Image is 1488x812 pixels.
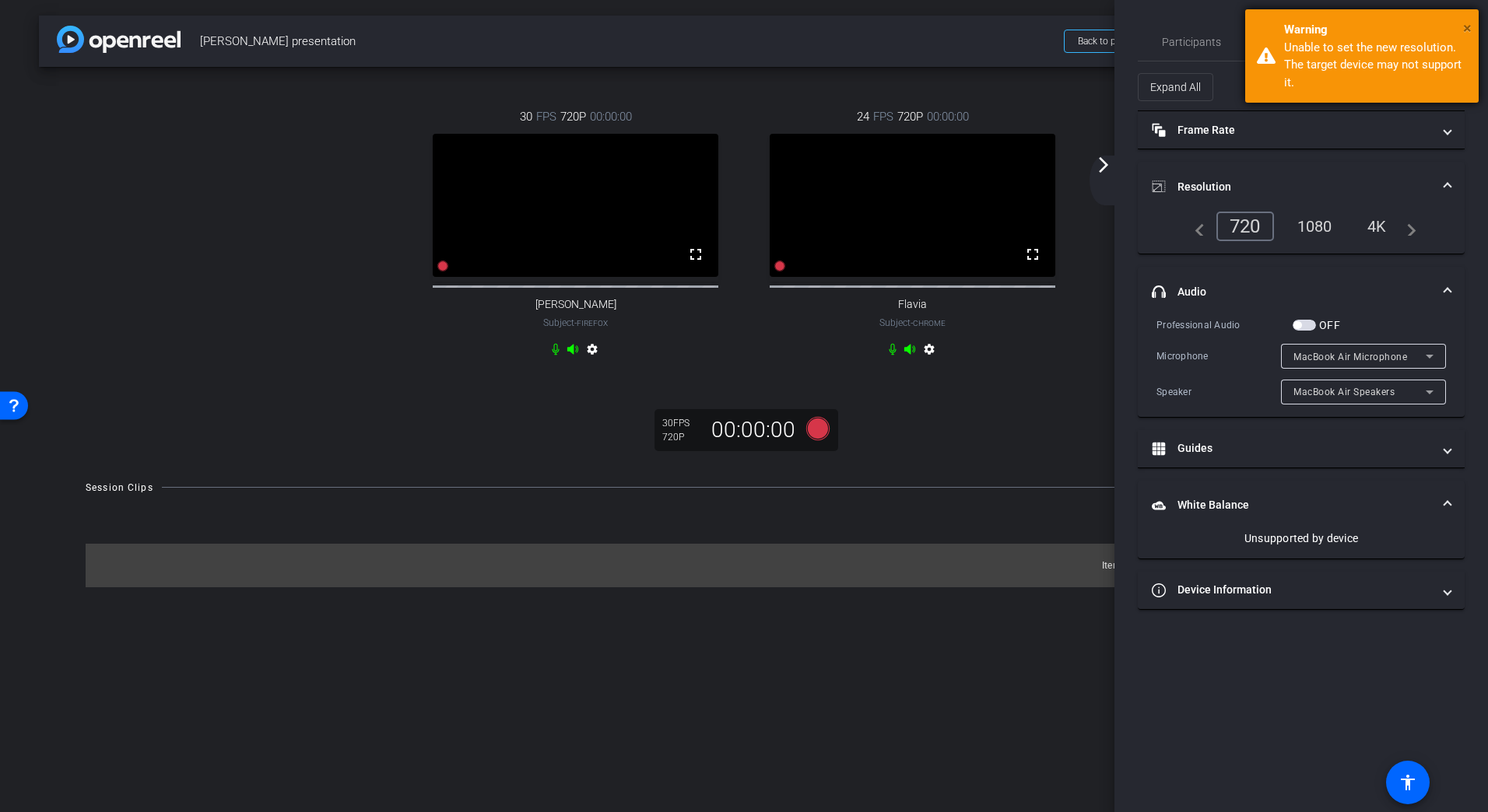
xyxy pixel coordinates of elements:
[1152,497,1432,513] mat-panel-title: White Balance
[1356,213,1399,240] div: 4K
[1138,572,1465,609] mat-expansion-panel-header: Device Information
[662,417,701,429] div: 30
[1094,156,1113,174] mat-icon: arrow_forward_ios
[535,298,616,311] span: [PERSON_NAME]
[662,431,701,443] div: 720P
[1463,16,1472,40] button: Close
[897,108,923,125] span: 720P
[1138,481,1465,530] mat-expansion-panel-header: White Balance
[1152,179,1432,195] mat-panel-title: Resolution
[1152,440,1432,457] mat-panel-title: Guides
[1293,352,1407,362] span: MacBook Air Microphone
[577,319,608,327] span: Firefox
[1138,430,1465,467] mat-expansion-panel-header: Guides
[673,418,690,429] span: FPS
[520,108,532,125] span: 30
[1186,217,1205,236] mat-icon: navigate_before
[86,480,153,495] div: Session Clips
[1399,773,1417,792] mat-icon: accessibility
[1156,348,1281,364] div: Microphone
[543,316,608,330] span: Subject
[1023,245,1042,264] mat-icon: fullscreen
[1138,267,1465,317] mat-expansion-panel-header: Audio
[1463,19,1472,37] span: ×
[1138,73,1213,101] button: Expand All
[1284,21,1467,39] div: Warning
[873,108,893,125] span: FPS
[1138,111,1465,149] mat-expansion-panel-header: Frame Rate
[927,108,969,125] span: 00:00:00
[1138,212,1465,254] div: Resolution
[857,108,869,125] span: 24
[898,298,927,311] span: Flavia
[536,108,556,125] span: FPS
[1293,387,1395,397] span: MacBook Air Speakers
[1102,558,1171,573] div: Items per page:
[1286,213,1344,240] div: 1080
[1152,582,1432,598] mat-panel-title: Device Information
[583,343,602,362] mat-icon: settings
[1078,36,1139,47] span: Back to project
[1064,30,1153,53] button: Back to project
[590,108,632,125] span: 00:00:00
[1156,530,1446,546] div: Unsupported by device
[1152,122,1432,138] mat-panel-title: Frame Rate
[913,319,946,327] span: Chrome
[200,26,1055,57] span: [PERSON_NAME] presentation
[1156,317,1293,333] div: Professional Audio
[560,108,586,125] span: 720P
[1156,384,1281,400] div: Speaker
[1162,37,1221,47] span: Participants
[1138,317,1465,417] div: Audio
[1216,212,1274,241] div: 720
[1316,317,1340,333] label: OFF
[1138,162,1465,212] mat-expansion-panel-header: Resolution
[1398,217,1416,236] mat-icon: navigate_next
[1284,39,1467,92] div: Unable to set the new resolution. The target device may not support it.
[1150,72,1201,102] span: Expand All
[57,26,181,53] img: app-logo
[1138,530,1465,558] div: White Balance
[574,317,577,328] span: -
[1152,284,1432,300] mat-panel-title: Audio
[701,417,805,443] div: 00:00:00
[879,316,946,330] span: Subject
[686,245,705,264] mat-icon: fullscreen
[920,343,939,362] mat-icon: settings
[911,317,913,328] span: -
